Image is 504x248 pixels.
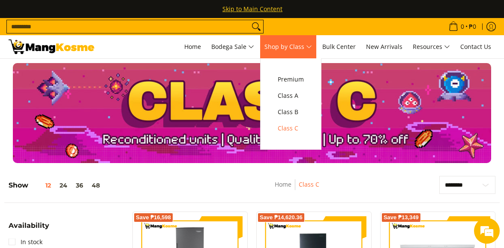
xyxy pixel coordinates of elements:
img: Class C Home &amp; Business Appliances: Up to 70% Off l Mang Kosme [9,39,94,54]
div: Minimize live chat window [141,4,161,25]
span: Premium [278,74,304,85]
a: Premium [273,71,308,88]
a: Bulk Center [318,35,360,58]
span: Availability [9,222,49,229]
a: Resources [408,35,454,58]
span: 0 [459,24,465,30]
a: Home [180,35,205,58]
button: 12 [28,182,55,189]
span: • [446,22,479,31]
span: Contact Us [460,42,491,51]
span: Save ₱13,349 [384,215,419,220]
a: Contact Us [456,35,495,58]
span: Bodega Sale [211,42,254,52]
span: Home [184,42,201,51]
span: Bulk Center [322,42,356,51]
a: Cart [442,18,483,35]
span: ₱0 [468,24,477,30]
span: Resources [413,42,450,52]
button: Search [249,20,263,33]
span: Class C [278,123,304,134]
a: Class C [273,120,308,136]
button: 36 [72,182,87,189]
span: Save ₱16,598 [136,215,171,220]
a: Bodega Sale [207,35,258,58]
ul: Customer Navigation [4,18,500,35]
nav: Main Menu [103,35,495,58]
a: New Arrivals [362,35,407,58]
a: Class C [299,180,319,188]
button: 48 [87,182,104,189]
button: 24 [55,182,72,189]
span: New Arrivals [366,42,402,51]
a: Home [275,180,291,188]
div: Chat with us now [45,48,144,59]
summary: Open [9,222,49,236]
span: Class B [278,107,304,118]
span: We're online! [50,71,118,158]
textarea: Type your message and hit 'Enter' [4,160,163,191]
h5: Show [9,181,104,190]
span: Save ₱14,620.36 [260,215,303,220]
span: Shop by Class [264,42,312,52]
a: Class B [273,104,308,120]
a: Shop by Class [260,35,316,58]
a: Log in [483,18,500,35]
a: Class A [273,88,308,104]
nav: Breadcrumbs [227,179,367,199]
span: Class A [278,91,304,101]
